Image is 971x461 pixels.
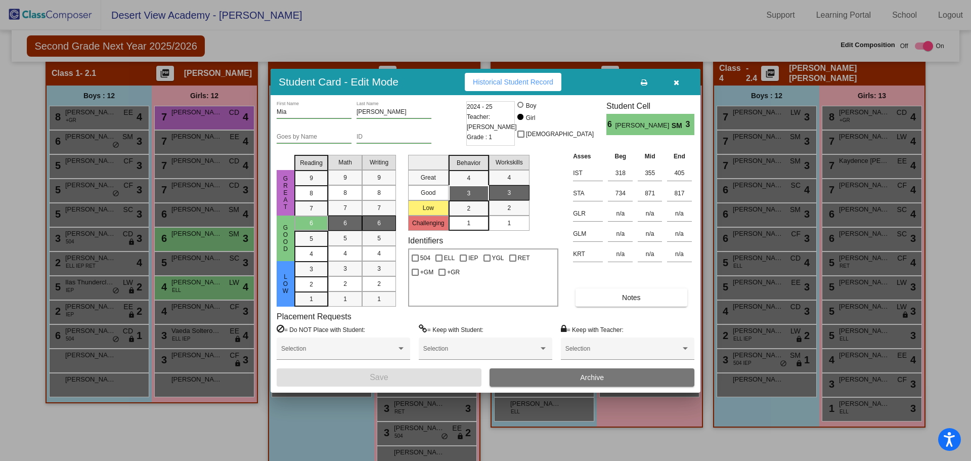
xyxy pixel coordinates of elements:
span: 7 [310,204,313,213]
span: 4 [507,173,511,182]
span: +GR [447,266,460,278]
span: 2 [467,204,470,213]
span: 2 [310,280,313,289]
span: Math [338,158,352,167]
th: Asses [570,151,605,162]
div: Boy [525,101,537,110]
span: 504 [420,252,430,264]
input: assessment [573,165,603,181]
span: 4 [377,249,381,258]
span: 6 [310,219,313,228]
span: Workskills [496,158,523,167]
input: assessment [573,186,603,201]
span: 6 [343,219,347,228]
span: 4 [343,249,347,258]
span: Grade : 1 [467,132,492,142]
span: [PERSON_NAME] [615,120,671,131]
h3: Student Cell [606,101,694,111]
span: 3 [507,188,511,197]
span: SM [672,120,686,131]
span: 9 [310,174,313,183]
span: 9 [377,173,381,182]
label: Placement Requests [277,312,351,321]
span: Behavior [457,158,480,167]
button: Notes [576,288,687,307]
span: 7 [377,203,381,213]
span: Notes [622,294,641,302]
button: Historical Student Record [465,73,561,91]
span: Reading [300,158,323,167]
th: Beg [605,151,635,162]
th: End [665,151,694,162]
span: 9 [343,173,347,182]
span: Save [370,373,388,382]
span: RET [518,252,530,264]
span: 2 [377,279,381,288]
label: = Keep with Teacher: [561,324,624,334]
span: 3 [310,265,313,274]
span: 1 [343,295,347,304]
span: 1 [467,219,470,228]
span: 1 [310,295,313,304]
span: 3 [467,189,470,198]
button: Save [277,368,481,387]
span: ELL [444,252,455,264]
span: 5 [343,234,347,243]
span: IEP [468,252,478,264]
span: 7 [343,203,347,213]
span: 2024 - 25 [467,102,493,112]
span: 3 [343,264,347,273]
span: 5 [377,234,381,243]
span: Good [281,224,290,253]
span: 3 [686,118,694,131]
span: 6 [606,118,615,131]
span: 4 [310,249,313,259]
input: assessment [573,246,603,262]
input: goes by name [277,134,351,141]
span: 8 [310,189,313,198]
span: Writing [370,158,388,167]
span: 8 [377,188,381,197]
div: Girl [525,113,536,122]
label: = Do NOT Place with Student: [277,324,365,334]
span: 4 [467,174,470,183]
h3: Student Card - Edit Mode [279,75,399,88]
span: Low [281,273,290,295]
span: Historical Student Record [473,78,553,86]
span: YGL [492,252,504,264]
span: 2 [343,279,347,288]
th: Mid [635,151,665,162]
span: 6 [377,219,381,228]
span: 5 [310,234,313,243]
span: 1 [507,219,511,228]
span: 3 [377,264,381,273]
span: +GM [420,266,433,278]
span: Teacher: [PERSON_NAME] [467,112,517,132]
span: 2 [507,203,511,213]
button: Archive [490,368,694,387]
span: 8 [343,188,347,197]
span: 1 [377,295,381,304]
span: Great [281,175,290,211]
label: = Keep with Student: [419,324,483,334]
span: [DEMOGRAPHIC_DATA] [526,128,594,140]
label: Identifiers [408,236,443,245]
input: assessment [573,226,603,241]
span: Archive [580,373,604,382]
input: assessment [573,206,603,221]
